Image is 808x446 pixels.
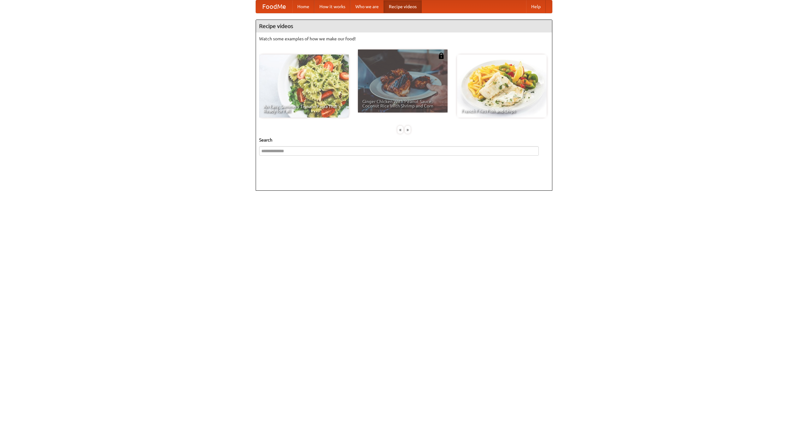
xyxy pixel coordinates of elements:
[292,0,314,13] a: Home
[314,0,350,13] a: How it works
[526,0,546,13] a: Help
[264,104,344,113] span: An Easy, Summery Tomato Pasta That's Ready for Fall
[384,0,422,13] a: Recipe videos
[259,36,549,42] p: Watch some examples of how we make our food!
[461,109,542,113] span: French Fries Fish and Chips
[259,55,349,118] a: An Easy, Summery Tomato Pasta That's Ready for Fall
[438,53,444,59] img: 483408.png
[405,126,411,134] div: »
[457,55,547,118] a: French Fries Fish and Chips
[397,126,403,134] div: «
[256,0,292,13] a: FoodMe
[350,0,384,13] a: Who we are
[256,20,552,32] h4: Recipe videos
[259,137,549,143] h5: Search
